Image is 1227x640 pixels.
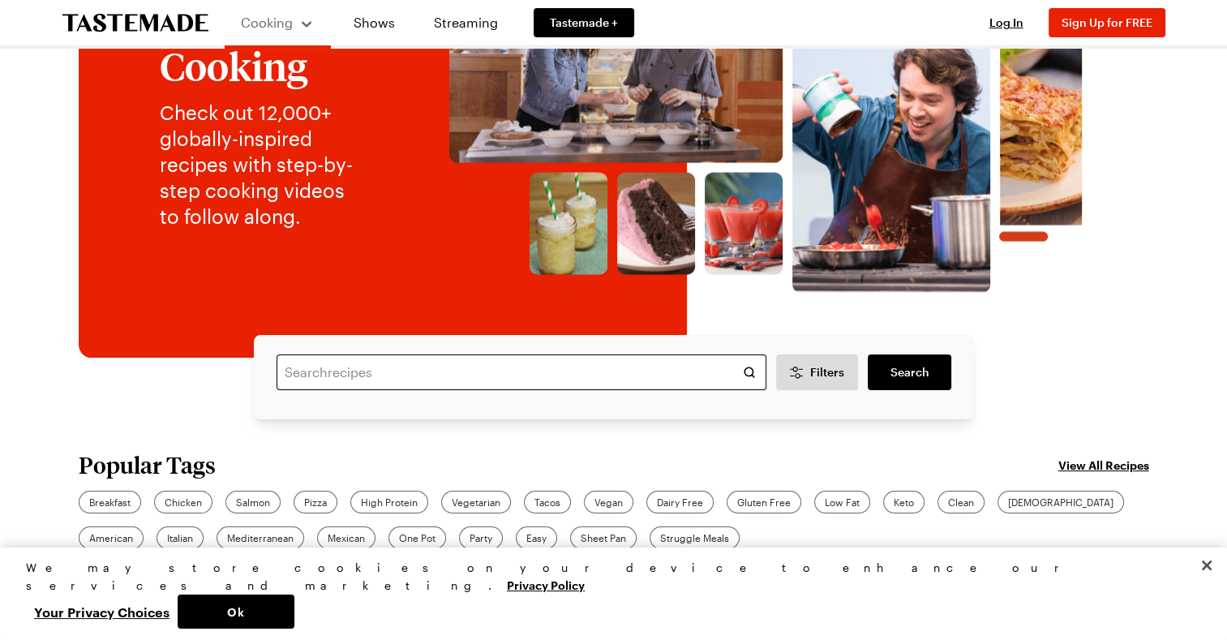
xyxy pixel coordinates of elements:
h2: Popular Tags [79,452,216,478]
a: [DEMOGRAPHIC_DATA] [997,491,1124,513]
a: Low Fat [814,491,870,513]
h1: Cooking [160,45,367,87]
span: American [89,530,133,545]
a: To Tastemade Home Page [62,14,208,32]
span: Vegan [594,495,623,509]
a: One Pot [388,526,446,549]
a: Keto [883,491,925,513]
span: Vegetarian [452,495,500,509]
span: Breakfast [89,495,131,509]
a: Struggle Meals [650,526,740,549]
span: High Protein [361,495,418,509]
span: Filters [809,364,843,380]
a: Pizza [294,491,337,513]
span: Keto [894,495,914,509]
a: View All Recipes [1058,456,1149,474]
p: Check out 12,000+ globally-inspired recipes with step-by-step cooking videos to follow along. [160,100,367,230]
a: Clean [937,491,985,513]
a: High Protein [350,491,428,513]
button: Ok [178,595,294,629]
span: Tastemade + [550,15,618,31]
button: Your Privacy Choices [26,595,178,629]
span: Italian [167,530,193,545]
button: Desktop filters [776,354,859,390]
span: Sheet Pan [581,530,626,545]
span: Easy [526,530,547,545]
span: Log In [989,15,1023,29]
span: Chicken [165,495,202,509]
button: Cooking [241,6,315,39]
span: Mexican [328,530,365,545]
span: Dairy Free [657,495,703,509]
a: Italian [157,526,204,549]
span: One Pot [399,530,435,545]
a: Vegan [584,491,633,513]
button: Sign Up for FREE [1049,8,1165,37]
a: Dairy Free [646,491,714,513]
a: Salmon [225,491,281,513]
a: filters [868,354,950,390]
span: [DEMOGRAPHIC_DATA] [1008,495,1113,509]
a: More information about your privacy, opens in a new tab [507,577,585,592]
span: Party [470,530,492,545]
span: Cooking [241,15,293,30]
a: Breakfast [79,491,141,513]
span: Clean [948,495,974,509]
a: Sheet Pan [570,526,637,549]
a: Easy [516,526,557,549]
a: Tastemade + [534,8,634,37]
button: Log In [974,15,1039,31]
a: Party [459,526,503,549]
a: Gluten Free [727,491,801,513]
span: Pizza [304,495,327,509]
a: Mediterranean [217,526,304,549]
a: American [79,526,144,549]
span: Search [890,364,929,380]
div: We may store cookies on your device to enhance our services and marketing. [26,559,1187,595]
span: Sign Up for FREE [1062,15,1152,29]
button: Close [1189,548,1225,583]
span: Salmon [236,495,270,509]
a: Chicken [154,491,212,513]
div: Privacy [26,559,1187,629]
a: Mexican [317,526,375,549]
span: Struggle Meals [660,530,729,545]
span: Low Fat [825,495,860,509]
span: Tacos [534,495,560,509]
a: Tacos [524,491,571,513]
a: Vegetarian [441,491,511,513]
span: Gluten Free [737,495,791,509]
span: Mediterranean [227,530,294,545]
